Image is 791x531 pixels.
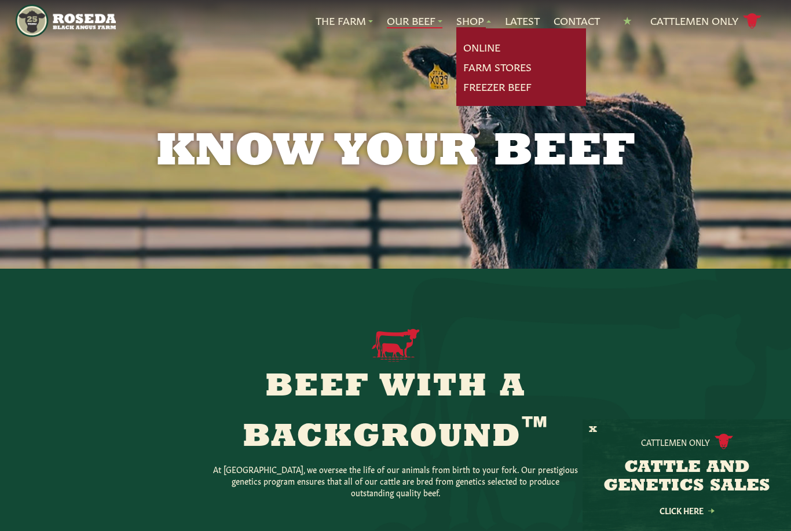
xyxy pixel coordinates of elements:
p: At [GEOGRAPHIC_DATA], we oversee the life of our animals from birth to your fork. Our prestigious... [210,463,581,498]
a: Our Beef [387,13,442,28]
img: cattle-icon.svg [715,434,733,449]
button: X [589,424,597,436]
a: Click Here [635,507,739,514]
a: Latest [505,13,540,28]
a: Shop [456,13,491,28]
a: The Farm [316,13,373,28]
h3: CATTLE AND GENETICS SALES [597,459,777,496]
a: Contact [554,13,600,28]
p: Cattlemen Only [641,436,710,448]
a: Freezer Beef [463,79,532,94]
h1: Know Your Beef [99,130,692,176]
a: Online [463,40,500,55]
a: Cattlemen Only [650,11,761,31]
a: Farm Stores [463,60,532,75]
h2: Beef With a Background [173,371,618,454]
img: https://roseda.com/wp-content/uploads/2021/05/roseda-25-header.png [16,5,116,37]
sup: ™ [522,415,548,442]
